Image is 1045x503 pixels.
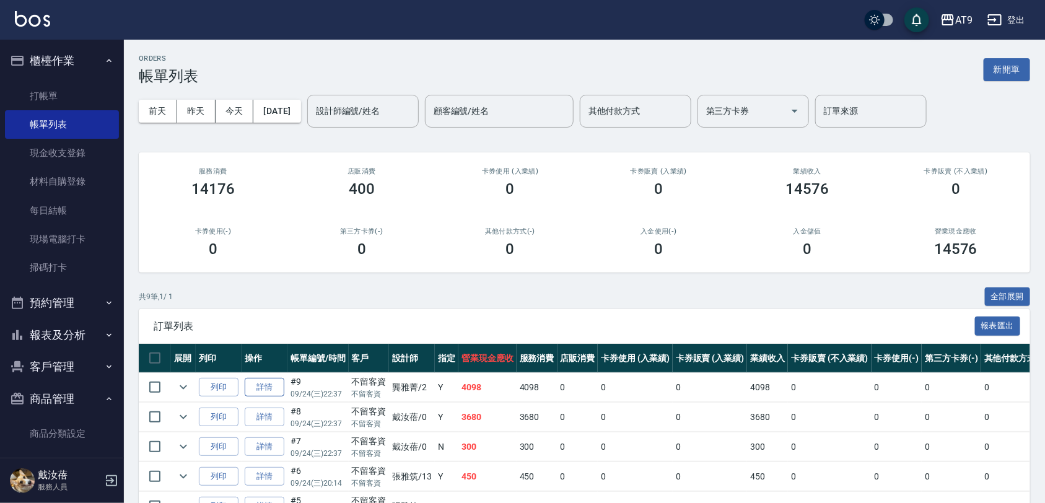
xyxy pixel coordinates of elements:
[951,180,960,198] h3: 0
[598,432,673,461] td: 0
[139,68,198,85] h3: 帳單列表
[673,344,748,373] th: 卡券販賣 (入業績)
[253,100,300,123] button: [DATE]
[5,287,119,319] button: 預約管理
[598,373,673,402] td: 0
[352,375,387,388] div: 不留客資
[975,320,1021,331] a: 報表匯出
[673,432,748,461] td: 0
[174,378,193,396] button: expand row
[349,344,390,373] th: 客戶
[216,100,254,123] button: 今天
[352,388,387,400] p: 不留客資
[506,180,515,198] h3: 0
[451,227,570,235] h2: 其他付款方式(-)
[747,403,788,432] td: 3680
[922,432,981,461] td: 0
[435,403,458,432] td: Y
[5,253,119,282] a: 掃碼打卡
[291,388,346,400] p: 09/24 (三) 22:37
[598,344,673,373] th: 卡券使用 (入業績)
[174,408,193,426] button: expand row
[557,462,598,491] td: 0
[5,167,119,196] a: 材料自購登錄
[5,196,119,225] a: 每日結帳
[599,167,718,175] h2: 卡券販賣 (入業績)
[242,344,287,373] th: 操作
[517,344,557,373] th: 服務消費
[654,240,663,258] h3: 0
[5,139,119,167] a: 現金收支登錄
[458,462,517,491] td: 450
[517,462,557,491] td: 450
[245,378,284,397] a: 詳情
[517,373,557,402] td: 4098
[598,462,673,491] td: 0
[747,462,788,491] td: 450
[922,403,981,432] td: 0
[287,344,349,373] th: 帳單編號/時間
[788,403,871,432] td: 0
[557,432,598,461] td: 0
[357,240,366,258] h3: 0
[506,240,515,258] h3: 0
[174,437,193,456] button: expand row
[352,435,387,448] div: 不留客資
[245,467,284,486] a: 詳情
[748,227,867,235] h2: 入金儲值
[389,432,435,461] td: 戴汝蓓 /0
[196,344,242,373] th: 列印
[287,403,349,432] td: #8
[984,63,1030,75] a: 新開單
[785,180,829,198] h3: 14576
[139,100,177,123] button: 前天
[5,82,119,110] a: 打帳單
[352,405,387,418] div: 不留客資
[788,432,871,461] td: 0
[171,344,196,373] th: 展開
[38,481,101,492] p: 服務人員
[435,373,458,402] td: Y
[139,291,173,302] p: 共 9 筆, 1 / 1
[177,100,216,123] button: 昨天
[435,462,458,491] td: Y
[975,317,1021,336] button: 報表匯出
[747,344,788,373] th: 業績收入
[557,373,598,402] td: 0
[352,465,387,478] div: 不留客資
[654,180,663,198] h3: 0
[872,344,922,373] th: 卡券使用(-)
[5,45,119,77] button: 櫃檯作業
[199,408,238,427] button: 列印
[287,462,349,491] td: #6
[673,403,748,432] td: 0
[517,403,557,432] td: 3680
[557,344,598,373] th: 店販消費
[139,55,198,63] h2: ORDERS
[435,432,458,461] td: N
[922,344,981,373] th: 第三方卡券(-)
[154,227,273,235] h2: 卡券使用(-)
[199,378,238,397] button: 列印
[245,437,284,457] a: 詳情
[673,462,748,491] td: 0
[174,467,193,486] button: expand row
[5,225,119,253] a: 現場電腦打卡
[191,180,235,198] h3: 14176
[389,403,435,432] td: 戴汝蓓 /0
[934,240,977,258] h3: 14576
[199,437,238,457] button: 列印
[154,320,975,333] span: 訂單列表
[788,344,871,373] th: 卡券販賣 (不入業績)
[5,448,119,477] a: 商品列表
[872,373,922,402] td: 0
[209,240,217,258] h3: 0
[872,403,922,432] td: 0
[5,351,119,383] button: 客戶管理
[598,403,673,432] td: 0
[982,9,1030,32] button: 登出
[5,110,119,139] a: 帳單列表
[10,468,35,493] img: Person
[302,167,421,175] h2: 店販消費
[922,462,981,491] td: 0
